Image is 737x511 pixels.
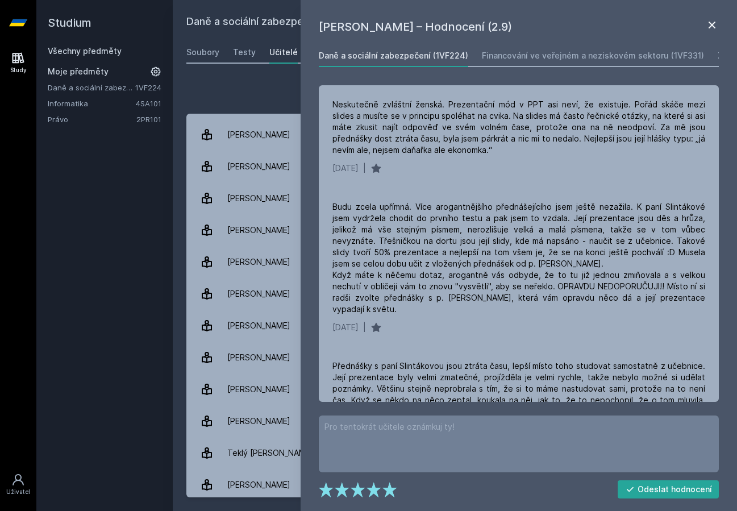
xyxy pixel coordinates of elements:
[269,47,298,58] div: Učitelé
[332,322,359,333] div: [DATE]
[186,41,219,64] a: Soubory
[227,346,290,369] div: [PERSON_NAME]
[186,14,593,32] h2: Daně a sociální zabezpečení (1VF224)
[186,119,723,151] a: [PERSON_NAME] 2 hodnocení 5.0
[227,314,290,337] div: [PERSON_NAME]
[227,378,290,401] div: [PERSON_NAME]
[186,437,723,469] a: Teklý [PERSON_NAME] 5 hodnocení 3.8
[618,480,719,498] button: Odeslat hodnocení
[48,82,135,93] a: Daně a sociální zabezpečení
[2,45,34,80] a: Study
[186,373,723,405] a: [PERSON_NAME] 12 hodnocení 3.8
[136,99,161,108] a: 4SA101
[332,360,705,429] div: Přednášky s paní Slintákovou jsou ztráta času, lepší místo toho studovat samostatně z učebnice. J...
[227,282,290,305] div: [PERSON_NAME]
[332,201,705,315] div: Budu zcela upřímná. Více arogantnějšího přednášejícího jsem ještě nezažila. K paní Slintákové jse...
[186,47,219,58] div: Soubory
[332,99,705,156] div: Neskutečně zvláštní ženská. Prezentační mód v PPT asi neví, že existuje. Pořád skáče mezi slides ...
[233,47,256,58] div: Testy
[227,251,290,273] div: [PERSON_NAME]
[48,98,136,109] a: Informatika
[186,342,723,373] a: [PERSON_NAME] 14 hodnocení 2.9
[363,163,366,174] div: |
[332,163,359,174] div: [DATE]
[2,467,34,502] a: Uživatel
[186,310,723,342] a: [PERSON_NAME] 1 hodnocení 4.0
[186,151,723,182] a: [PERSON_NAME] 7 hodnocení 4.4
[363,322,366,333] div: |
[227,219,290,242] div: [PERSON_NAME]
[48,66,109,77] span: Moje předměty
[48,46,122,56] a: Všechny předměty
[227,410,290,433] div: [PERSON_NAME]
[10,66,27,74] div: Study
[186,405,723,437] a: [PERSON_NAME] 1 hodnocení 4.0
[227,187,290,210] div: [PERSON_NAME]
[227,442,313,464] div: Teklý [PERSON_NAME]
[227,123,290,146] div: [PERSON_NAME]
[269,41,298,64] a: Učitelé
[227,155,290,178] div: [PERSON_NAME]
[227,473,290,496] div: [PERSON_NAME]
[48,114,136,125] a: Právo
[6,488,30,496] div: Uživatel
[186,278,723,310] a: [PERSON_NAME] 1 hodnocení 5.0
[186,182,723,214] a: [PERSON_NAME] 7 hodnocení 4.3
[186,214,723,246] a: [PERSON_NAME] 4 hodnocení 5.0
[186,469,723,501] a: [PERSON_NAME] 3 hodnocení 5.0
[135,83,161,92] a: 1VF224
[233,41,256,64] a: Testy
[136,115,161,124] a: 2PR101
[186,246,723,278] a: [PERSON_NAME] 1 hodnocení 5.0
